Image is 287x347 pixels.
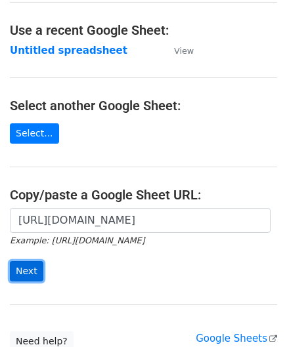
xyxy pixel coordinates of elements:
[196,333,277,344] a: Google Sheets
[10,261,43,281] input: Next
[221,284,287,347] iframe: Chat Widget
[10,235,144,245] small: Example: [URL][DOMAIN_NAME]
[10,45,127,56] a: Untitled spreadsheet
[174,46,194,56] small: View
[10,22,277,38] h4: Use a recent Google Sheet:
[10,208,271,233] input: Paste your Google Sheet URL here
[161,45,194,56] a: View
[10,123,59,144] a: Select...
[10,187,277,203] h4: Copy/paste a Google Sheet URL:
[10,98,277,113] h4: Select another Google Sheet:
